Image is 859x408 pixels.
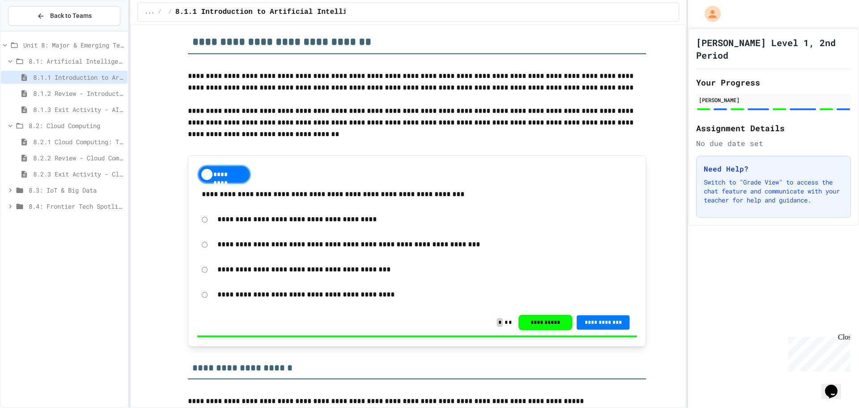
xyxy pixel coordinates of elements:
[29,185,124,195] span: 8.3: IoT & Big Data
[33,89,124,98] span: 8.1.2 Review - Introduction to Artificial Intelligence
[50,11,92,21] span: Back to Teams
[4,4,62,57] div: Chat with us now!Close
[704,178,843,205] p: Switch to "Grade View" to access the chat feature and communicate with your teacher for help and ...
[29,56,124,66] span: 8.1: Artificial Intelligence Basics
[145,9,155,16] span: ...
[29,202,124,211] span: 8.4: Frontier Tech Spotlight
[704,163,843,174] h3: Need Help?
[158,9,161,16] span: /
[699,96,848,104] div: [PERSON_NAME]
[33,169,124,179] span: 8.2.3 Exit Activity - Cloud Service Detective
[33,73,124,82] span: 8.1.1 Introduction to Artificial Intelligence
[23,40,124,50] span: Unit 8: Major & Emerging Technologies
[33,105,124,114] span: 8.1.3 Exit Activity - AI Detective
[696,138,851,149] div: No due date set
[33,153,124,163] span: 8.2.2 Review - Cloud Computing
[696,36,851,61] h1: [PERSON_NAME] Level 1, 2nd Period
[821,372,850,399] iframe: chat widget
[785,333,850,371] iframe: chat widget
[8,6,120,26] button: Back to Teams
[696,76,851,89] h2: Your Progress
[169,9,172,16] span: /
[695,4,723,24] div: My Account
[696,122,851,134] h2: Assignment Details
[33,137,124,146] span: 8.2.1 Cloud Computing: Transforming the Digital World
[29,121,124,130] span: 8.2: Cloud Computing
[175,7,369,17] span: 8.1.1 Introduction to Artificial Intelligence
